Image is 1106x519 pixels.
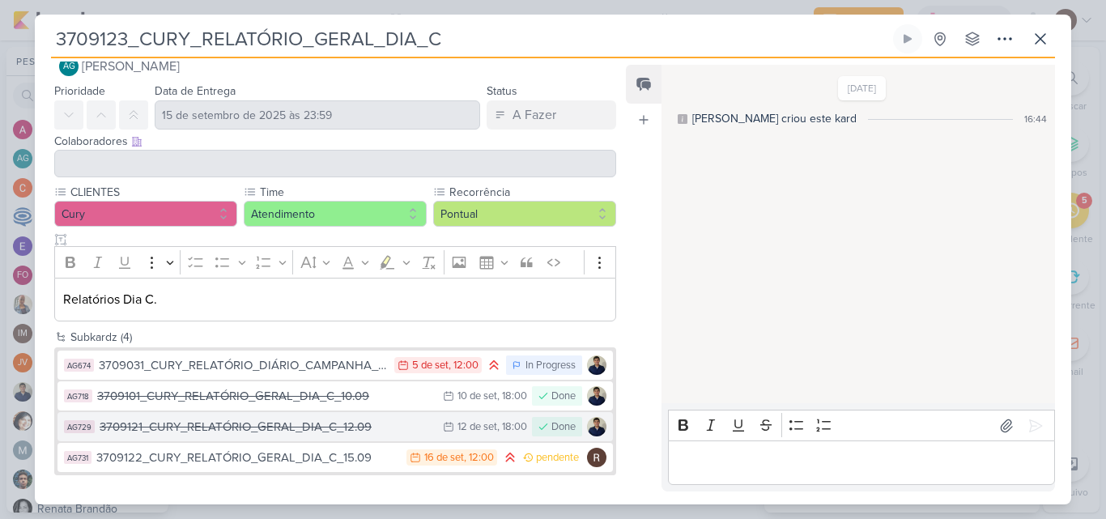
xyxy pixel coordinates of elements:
button: AG [PERSON_NAME] [54,52,616,81]
div: 16 de set [424,453,464,463]
p: AG [63,62,75,71]
div: , 12:00 [449,360,479,371]
div: 3709101_CURY_RELATÓRIO_GERAL_DIA_C_10.09 [97,387,435,406]
img: Levy Pessoa [587,417,606,436]
div: 12 de set [457,422,497,432]
div: AG674 [64,359,94,372]
img: Levy Pessoa [587,355,606,375]
div: [PERSON_NAME] criou este kard [692,110,857,127]
button: AG718 3709101_CURY_RELATÓRIO_GERAL_DIA_C_10.09 10 de set , 18:00 Done [57,381,613,411]
label: Recorrência [448,184,616,201]
button: A Fazer [487,100,616,130]
div: Editor toolbar [54,246,616,278]
div: , 18:00 [497,422,527,432]
div: , 18:00 [497,391,527,402]
span: [PERSON_NAME] [82,57,180,76]
div: AG718 [64,389,92,402]
img: Rafael Dornelles [587,448,606,467]
div: 10 de set [457,391,497,402]
div: 16:44 [1024,112,1047,126]
div: In Progress [525,358,576,374]
div: Prioridade Alta [487,357,500,373]
div: 3709121_CURY_RELATÓRIO_GERAL_DIA_C_12.09 [100,418,435,436]
div: Done [551,389,576,405]
label: CLIENTES [69,184,237,201]
button: Atendimento [244,201,427,227]
div: Prioridade Alta [502,449,518,466]
div: 5 de set [412,360,449,371]
div: Aline Gimenez Graciano [59,57,79,76]
div: , 12:00 [464,453,494,463]
div: Editor editing area: main [54,278,616,322]
div: Editor toolbar [668,410,1055,441]
input: Kard Sem Título [51,24,890,53]
button: Cury [54,201,237,227]
div: 3709031_CURY_RELATÓRIO_DIÁRIO_CAMPANHA_DIA"C"_SP [99,356,386,375]
div: Ligar relógio [901,32,914,45]
label: Prioridade [54,84,105,98]
button: AG729 3709121_CURY_RELATÓRIO_GERAL_DIA_C_12.09 12 de set , 18:00 Done [57,412,613,441]
div: Subkardz (4) [70,329,616,346]
div: Colaboradores [54,133,616,150]
div: A Fazer [513,105,556,125]
input: Select a date [155,100,480,130]
div: Editor editing area: main [668,440,1055,485]
div: AG731 [64,451,91,464]
label: Data de Entrega [155,84,236,98]
button: Pontual [433,201,616,227]
p: Relatórios Dia C. [63,290,607,309]
button: AG674 3709031_CURY_RELATÓRIO_DIÁRIO_CAMPANHA_DIA"C"_SP 5 de set , 12:00 In Progress [57,351,613,380]
label: Status [487,84,517,98]
button: AG731 3709122_CURY_RELATÓRIO_GERAL_DIA_C_15.09 16 de set , 12:00 pendente [57,443,613,472]
div: 3709122_CURY_RELATÓRIO_GERAL_DIA_C_15.09 [96,449,398,467]
div: Done [551,419,576,436]
label: Time [258,184,427,201]
img: Levy Pessoa [587,386,606,406]
div: AG729 [64,420,95,433]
